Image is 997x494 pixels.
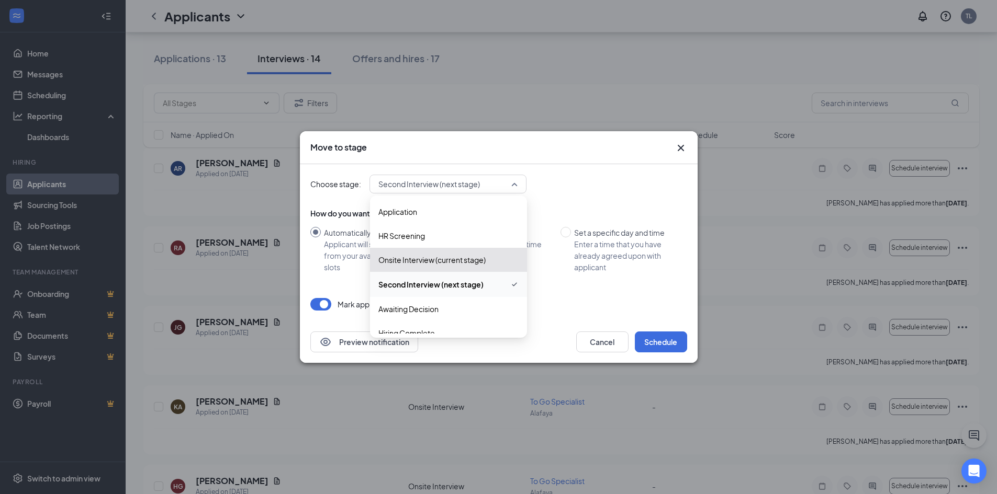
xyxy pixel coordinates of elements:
span: Awaiting Decision [378,303,439,315]
button: Close [675,142,687,154]
button: Cancel [576,331,629,352]
span: Second Interview (next stage) [378,176,480,192]
svg: Eye [319,336,332,348]
div: How do you want to schedule time with the applicant? [310,208,687,219]
span: Hiring Complete [378,327,435,339]
svg: Cross [675,142,687,154]
h3: Move to stage [310,142,367,153]
span: Choose stage: [310,178,361,190]
div: Open Intercom Messenger [961,458,987,484]
span: Onsite Interview (current stage) [378,254,486,266]
div: Applicant will select from your available time slots [324,238,406,273]
span: Application [378,206,417,217]
div: Automatically [324,227,406,238]
span: Second Interview (next stage) [378,279,484,290]
button: EyePreview notification [310,331,418,352]
p: Mark applicant(s) as Completed for Onsite Interview [338,299,514,309]
div: Set a specific day and time [574,227,679,238]
svg: Checkmark [510,278,519,291]
span: HR Screening [378,230,425,242]
div: Enter a time that you have already agreed upon with applicant [574,238,679,273]
button: Schedule [635,331,687,352]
